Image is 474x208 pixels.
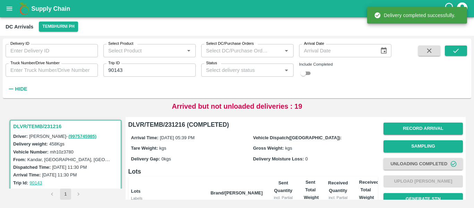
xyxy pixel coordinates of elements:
div: Labels [131,195,205,201]
button: Choose date [377,44,390,57]
b: Brand/[PERSON_NAME] [211,190,263,195]
button: Open [184,46,193,55]
strong: Hide [15,86,27,92]
label: Delivery weight: [13,141,48,147]
label: mh10z3780 [50,149,74,155]
label: Tare Weight: [131,145,158,151]
input: Enter Trip ID [103,64,196,77]
label: Arrival Time: [13,172,41,177]
label: Dispatched Time: [13,165,51,170]
label: Select Product [108,41,133,47]
b: Lots [131,189,141,194]
button: Open [282,46,291,55]
input: Select Product [105,46,182,55]
label: Arrival Time: [131,135,159,140]
span: [PERSON_NAME] - [29,134,97,139]
b: Received Quantity [328,180,348,193]
button: Record Arrival [383,123,463,135]
div: customer-support [444,2,456,15]
nav: pagination navigation [46,189,85,200]
input: Select DC/Purchase Orders [203,46,271,55]
label: 458 Kgs [49,141,65,147]
span: 0 [305,156,308,161]
label: Trip ID [108,60,120,66]
button: Sampling [383,140,463,152]
b: Supply Chain [31,5,70,12]
label: [DATE] 11:30 PM [52,165,87,170]
p: Arrived but not unloaded deliveries : 19 [172,101,302,111]
div: Include Completed [299,61,391,67]
b: Sent Quantity [274,180,293,193]
button: open drawer [1,1,17,17]
h6: Lots [128,167,378,176]
label: Vehicle Dispatch([GEOGRAPHIC_DATA]): [253,135,341,140]
h6: DLVR/TEMB/231216 (COMPLETED) [128,120,378,130]
label: Status [206,60,217,66]
label: [DATE] 11:30 PM [42,172,77,177]
span: kgs [159,145,166,151]
button: Select DC [39,22,78,32]
a: Supply Chain [31,4,444,14]
div: incl. Partial Units [274,194,293,207]
input: Enter Delivery ID [6,44,98,57]
label: Driver: [13,134,28,139]
input: Select delivery status [203,66,280,75]
input: Arrival Date [299,44,375,57]
span: kgs [285,145,292,151]
label: Arrival Date [304,41,324,47]
div: Delivery completed successfully. [374,9,455,22]
label: Delivery Gap: [131,156,160,161]
div: DC Arrivals [6,22,33,31]
input: Enter Truck Number/Drive Number [6,64,98,77]
button: Unloading Completed [383,158,463,170]
span: [DATE] 05:39 PM [160,135,195,140]
button: page 1 [60,189,71,200]
img: logo [17,2,31,16]
label: Delivery Moisture Loss: [253,156,304,161]
label: Trip Id: [13,180,28,185]
label: From: [13,157,26,162]
h3: DLVR/TEMB/231216 [13,122,120,131]
div: account of current user [456,1,468,16]
label: Delivery ID [10,41,29,47]
span: 0 kgs [161,156,171,161]
button: Hide [6,83,29,95]
div: incl. Partial Units [328,194,348,207]
button: Open [282,66,291,75]
a: (9975745985) [68,134,96,139]
label: Select DC/Purchase Orders [206,41,254,47]
label: Vehicle Number: [13,149,49,155]
label: Kandar, [GEOGRAPHIC_DATA], [GEOGRAPHIC_DATA], [GEOGRAPHIC_DATA], [GEOGRAPHIC_DATA] [27,157,239,162]
label: 180635 [31,188,45,193]
b: Sent Total Weight [304,180,319,200]
button: Generate STN [383,193,463,205]
label: PO Ids: [13,188,29,193]
label: Gross Weight: [253,145,284,151]
label: Truck Number/Drive Number [10,60,60,66]
b: Received Total Weight [359,180,379,200]
a: 90143 [29,180,42,185]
